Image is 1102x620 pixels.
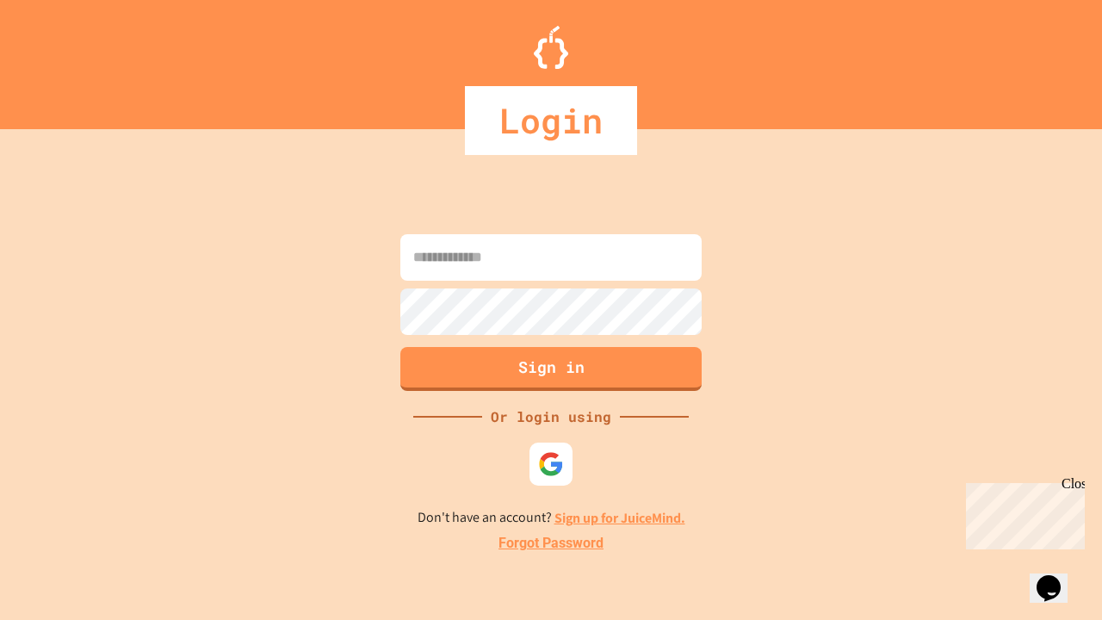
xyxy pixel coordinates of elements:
iframe: chat widget [1030,551,1085,603]
div: Login [465,86,637,155]
a: Sign up for JuiceMind. [554,509,685,527]
div: Or login using [482,406,620,427]
iframe: chat widget [959,476,1085,549]
img: google-icon.svg [538,451,564,477]
img: Logo.svg [534,26,568,69]
p: Don't have an account? [418,507,685,529]
button: Sign in [400,347,702,391]
div: Chat with us now!Close [7,7,119,109]
a: Forgot Password [498,533,604,554]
